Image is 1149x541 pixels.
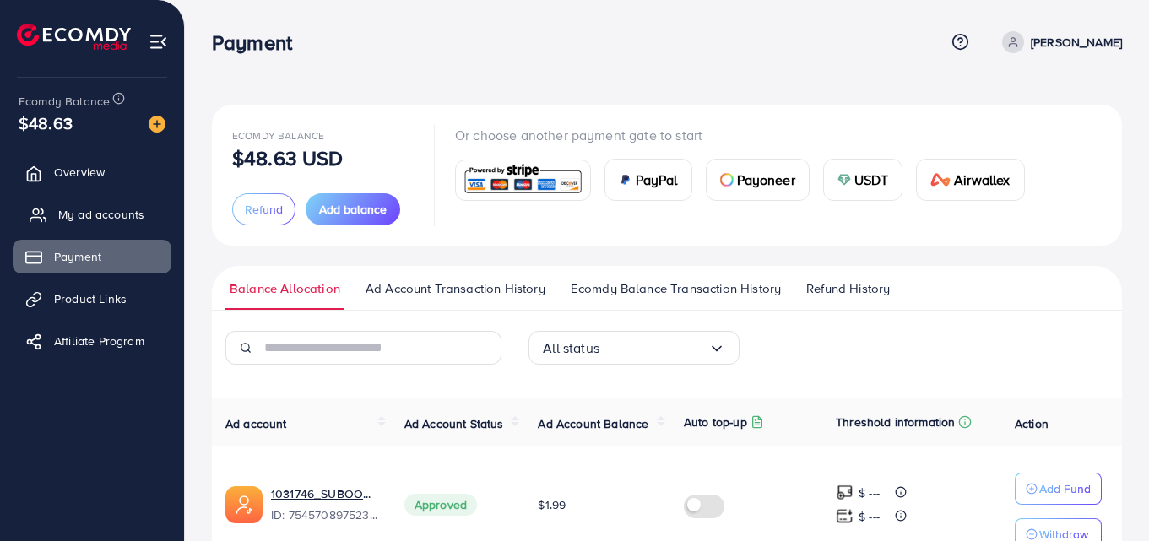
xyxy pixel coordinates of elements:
[1031,32,1122,52] p: [PERSON_NAME]
[836,412,955,432] p: Threshold information
[232,128,324,143] span: Ecomdy Balance
[19,111,73,135] span: $48.63
[13,282,171,316] a: Product Links
[404,494,477,516] span: Approved
[599,335,708,361] input: Search for option
[232,148,344,168] p: $48.63 USD
[319,201,387,218] span: Add balance
[404,415,504,432] span: Ad Account Status
[230,279,340,298] span: Balance Allocation
[684,412,747,432] p: Auto top-up
[271,485,377,502] a: 1031746_SUBOO_1756872482943
[271,485,377,524] div: <span class='underline'>1031746_SUBOO_1756872482943</span></br>7545708975233384466
[954,170,1010,190] span: Airwallex
[823,159,903,201] a: cardUSDT
[245,201,283,218] span: Refund
[54,333,144,349] span: Affiliate Program
[538,415,648,432] span: Ad Account Balance
[54,248,101,265] span: Payment
[58,206,144,223] span: My ad accounts
[854,170,889,190] span: USDT
[54,164,105,181] span: Overview
[13,197,171,231] a: My ad accounts
[930,173,951,187] img: card
[859,483,880,503] p: $ ---
[366,279,545,298] span: Ad Account Transaction History
[836,507,854,525] img: top-up amount
[232,193,295,225] button: Refund
[13,324,171,358] a: Affiliate Program
[737,170,795,190] span: Payoneer
[455,160,591,201] a: card
[1015,415,1049,432] span: Action
[13,240,171,273] a: Payment
[1015,473,1102,505] button: Add Fund
[636,170,678,190] span: PayPal
[528,331,740,365] div: Search for option
[619,173,632,187] img: card
[836,484,854,501] img: top-up amount
[706,159,810,201] a: cardPayoneer
[995,31,1122,53] a: [PERSON_NAME]
[455,125,1038,145] p: Or choose another payment gate to start
[19,93,110,110] span: Ecomdy Balance
[1039,479,1091,499] p: Add Fund
[538,496,566,513] span: $1.99
[225,486,263,523] img: ic-ads-acc.e4c84228.svg
[806,279,890,298] span: Refund History
[306,193,400,225] button: Add balance
[461,162,585,198] img: card
[149,32,168,51] img: menu
[543,335,599,361] span: All status
[54,290,127,307] span: Product Links
[149,116,165,133] img: image
[859,506,880,527] p: $ ---
[225,415,287,432] span: Ad account
[720,173,734,187] img: card
[212,30,306,55] h3: Payment
[604,159,692,201] a: cardPayPal
[571,279,781,298] span: Ecomdy Balance Transaction History
[13,155,171,189] a: Overview
[271,506,377,523] span: ID: 7545708975233384466
[1077,465,1136,528] iframe: Chat
[837,173,851,187] img: card
[916,159,1024,201] a: cardAirwallex
[17,24,131,50] img: logo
